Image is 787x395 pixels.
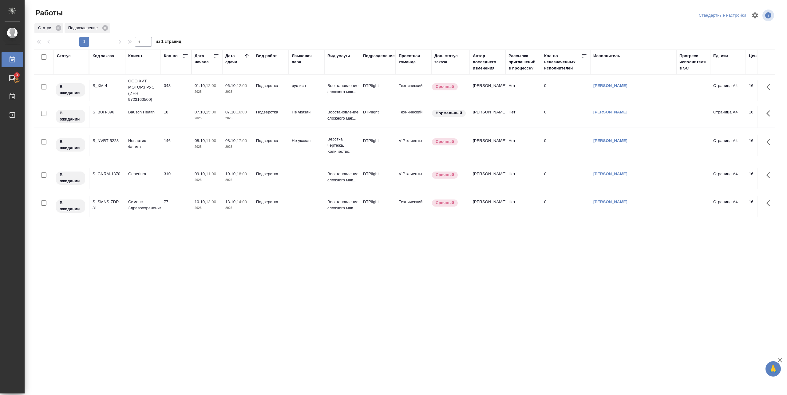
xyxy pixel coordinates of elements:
div: Подразделение [363,53,395,59]
td: DTPlight [360,196,396,217]
div: Языковая пара [292,53,321,65]
a: [PERSON_NAME] [593,110,627,114]
button: Здесь прячутся важные кнопки [763,196,777,211]
p: 12:00 [237,83,247,88]
p: Верстка чертежа. Количество... [327,136,357,155]
div: Автор последнего изменения [473,53,502,71]
td: VIP клиенты [396,135,431,156]
div: Клиент [128,53,142,59]
td: 0 [541,168,590,189]
span: Работы [34,8,63,18]
td: 77 [161,196,192,217]
p: 17:00 [237,138,247,143]
p: 16:00 [237,110,247,114]
td: 16 [746,196,777,217]
a: [PERSON_NAME] [593,138,627,143]
p: 13:00 [206,199,216,204]
p: 2025 [195,115,219,121]
div: Вид услуги [327,53,350,59]
p: Срочный [436,200,454,206]
div: Исполнитель [593,53,620,59]
p: В ожидании [60,172,81,184]
td: Нет [505,80,541,101]
p: 2025 [225,115,250,121]
p: 11:00 [206,172,216,176]
p: 2025 [225,89,250,95]
div: Кол-во [164,53,178,59]
td: 16 [746,106,777,128]
td: 0 [541,106,590,128]
a: 3 [2,70,23,86]
div: Прогресс исполнителя в SC [679,53,707,71]
td: рус-исп [289,80,324,101]
td: DTPlight [360,168,396,189]
span: 3 [12,72,22,78]
p: 08.10, [225,138,237,143]
td: [PERSON_NAME] [470,168,505,189]
div: S_GNRM-1370 [93,171,122,177]
td: Нет [505,168,541,189]
a: [PERSON_NAME] [593,172,627,176]
p: В ожидании [60,84,81,96]
td: Страница А4 [710,80,746,101]
p: 06.10, [225,83,237,88]
p: 12:00 [206,83,216,88]
td: 146 [161,135,192,156]
p: ООО ХИТ МОТОРЗ РУС (ИНН 9723160500) [128,78,158,103]
div: Дата начала [195,53,213,65]
div: Дата сдачи [225,53,244,65]
div: Исполнитель назначен, приступать к работе пока рано [55,109,86,124]
p: Восстановление сложного мак... [327,199,357,211]
div: Код заказа [93,53,114,59]
div: Исполнитель назначен, приступать к работе пока рано [55,171,86,185]
td: Нет [505,106,541,128]
div: Вид работ [256,53,277,59]
p: В ожидании [60,110,81,122]
td: Технический [396,80,431,101]
td: 310 [161,168,192,189]
p: Восстановление сложного мак... [327,109,357,121]
a: [PERSON_NAME] [593,199,627,204]
p: 09.10, [195,172,206,176]
td: Нет [505,196,541,217]
td: 0 [541,196,590,217]
p: Нормальный [436,110,462,116]
div: Исполнитель назначен, приступать к работе пока рано [55,83,86,97]
div: Проектная команда [399,53,428,65]
td: DTPlight [360,80,396,101]
td: 16 [746,135,777,156]
td: Не указан [289,135,324,156]
td: Не указан [289,106,324,128]
td: 0 [541,135,590,156]
p: 2025 [225,205,250,211]
p: Подверстка [256,83,286,89]
p: Подверстка [256,109,286,115]
td: Технический [396,196,431,217]
span: 🙏 [768,362,778,375]
p: 07.10, [195,110,206,114]
td: [PERSON_NAME] [470,80,505,101]
p: 14:00 [237,199,247,204]
td: [PERSON_NAME] [470,106,505,128]
td: 18 [161,106,192,128]
div: Кол-во неназначенных исполнителей [544,53,581,71]
div: S_SMNS-ZDR-81 [93,199,122,211]
button: Здесь прячутся важные кнопки [763,135,777,149]
p: Срочный [436,84,454,90]
button: Здесь прячутся важные кнопки [763,80,777,94]
p: Generium [128,171,158,177]
p: 15:00 [206,110,216,114]
td: Страница А4 [710,168,746,189]
div: Рассылка приглашений в процессе? [508,53,538,71]
td: 0 [541,80,590,101]
div: S_XM-4 [93,83,122,89]
a: [PERSON_NAME] [593,83,627,88]
p: 2025 [225,177,250,183]
button: Здесь прячутся важные кнопки [763,168,777,183]
p: 13.10, [225,199,237,204]
p: Подразделение [68,25,100,31]
td: [PERSON_NAME] [470,135,505,156]
div: Исполнитель назначен, приступать к работе пока рано [55,199,86,213]
p: 10.10, [225,172,237,176]
p: Восстановление сложного мак... [327,83,357,95]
